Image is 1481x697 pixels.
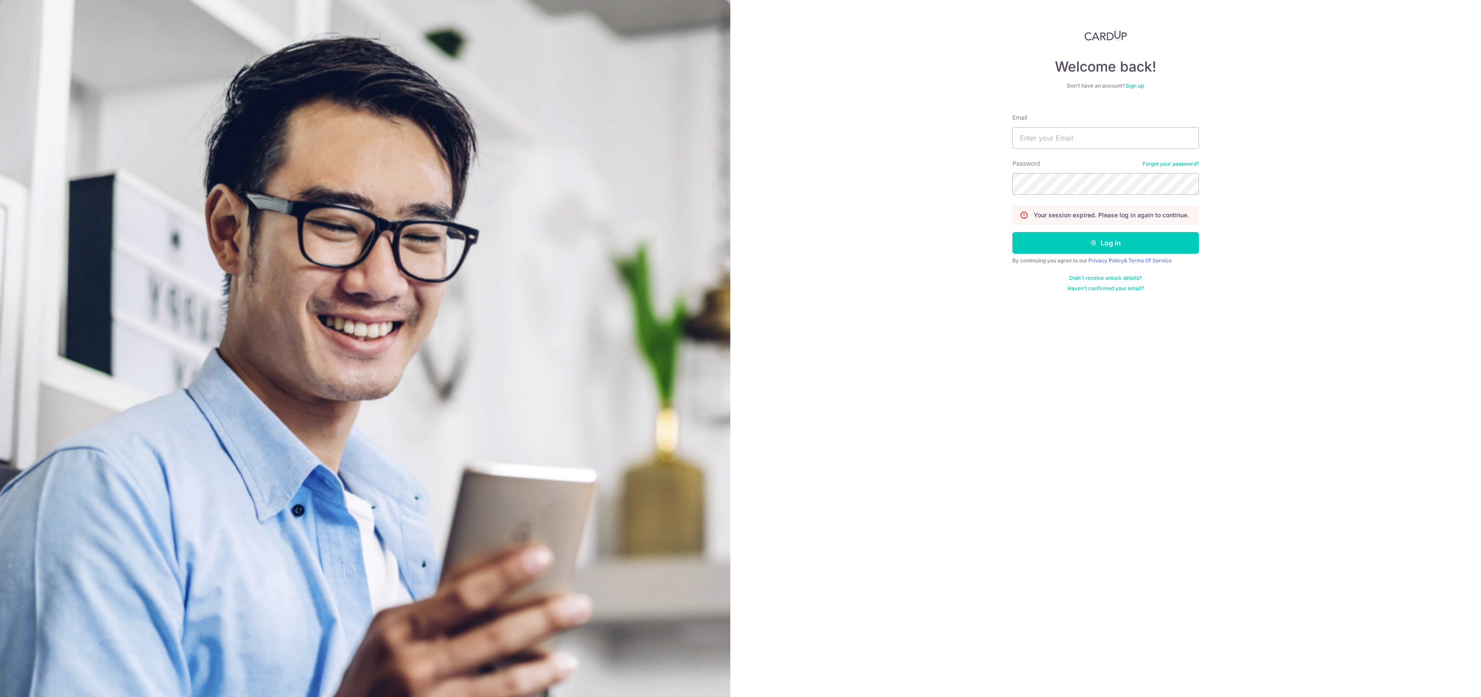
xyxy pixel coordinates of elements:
[1084,30,1127,41] img: CardUp Logo
[1012,58,1199,75] h4: Welcome back!
[1069,275,1142,281] a: Didn't receive unlock details?
[1012,113,1027,122] label: Email
[1067,285,1144,292] a: Haven't confirmed your email?
[1012,82,1199,89] div: Don’t have an account?
[1012,127,1199,149] input: Enter your Email
[1126,82,1144,89] a: Sign up
[1143,160,1199,167] a: Forgot your password?
[1088,257,1124,264] a: Privacy Policy
[1012,232,1199,254] button: Log in
[1128,257,1172,264] a: Terms Of Service
[1012,257,1199,264] div: By continuing you agree to our &
[1012,159,1040,168] label: Password
[1034,211,1189,219] p: Your session expired. Please log in again to continue.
